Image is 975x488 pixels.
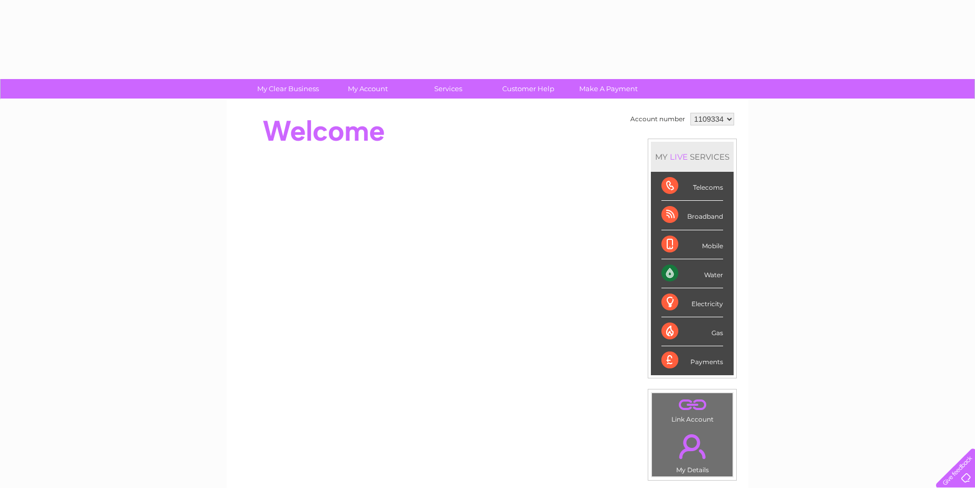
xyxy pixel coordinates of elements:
[565,79,652,99] a: Make A Payment
[661,259,723,288] div: Water
[651,142,734,172] div: MY SERVICES
[651,425,733,477] td: My Details
[661,230,723,259] div: Mobile
[661,317,723,346] div: Gas
[661,288,723,317] div: Electricity
[325,79,412,99] a: My Account
[655,428,730,465] a: .
[405,79,492,99] a: Services
[661,346,723,375] div: Payments
[661,172,723,201] div: Telecoms
[668,152,690,162] div: LIVE
[655,396,730,414] a: .
[245,79,331,99] a: My Clear Business
[661,201,723,230] div: Broadband
[628,110,688,128] td: Account number
[651,393,733,426] td: Link Account
[485,79,572,99] a: Customer Help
